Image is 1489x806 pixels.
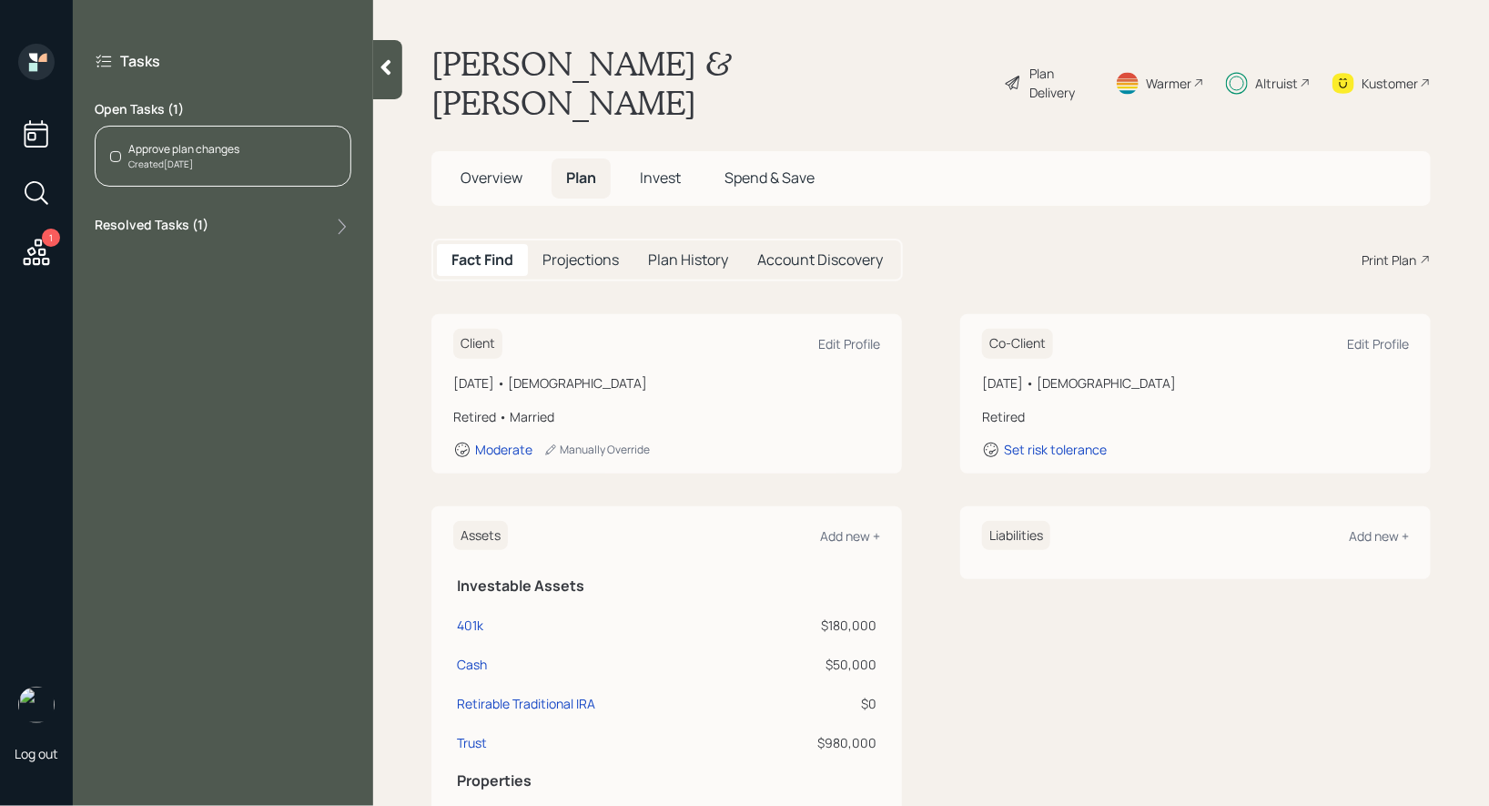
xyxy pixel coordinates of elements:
span: Spend & Save [724,168,815,188]
div: [DATE] • [DEMOGRAPHIC_DATA] [453,373,880,393]
h6: Co-Client [982,329,1053,359]
div: Altruist [1255,74,1298,93]
label: Resolved Tasks ( 1 ) [95,216,208,238]
label: Tasks [120,51,160,71]
div: Trust [457,733,487,752]
span: Plan [566,168,596,188]
div: Manually Override [543,442,650,457]
div: Print Plan [1362,250,1416,270]
div: Add new + [820,527,880,545]
div: Cash [457,655,487,674]
div: 1 [42,229,60,247]
div: Retired [982,407,1409,426]
div: Approve plan changes [128,141,239,158]
h5: Account Discovery [757,251,883,269]
div: Set risk tolerance [1004,441,1107,458]
h6: Client [453,329,502,359]
div: Moderate [475,441,532,458]
div: $50,000 [750,655,876,674]
div: [DATE] • [DEMOGRAPHIC_DATA] [982,373,1409,393]
h5: Plan History [648,251,728,269]
div: Plan Delivery [1030,64,1093,102]
div: $0 [750,694,876,713]
div: Edit Profile [1347,335,1409,352]
h5: Properties [457,772,876,790]
span: Overview [461,168,522,188]
span: Invest [640,168,681,188]
h6: Assets [453,521,508,551]
div: Add new + [1349,527,1409,545]
h5: Investable Assets [457,577,876,595]
div: Edit Profile [818,335,880,352]
h5: Fact Find [451,251,513,269]
label: Open Tasks ( 1 ) [95,100,351,118]
h5: Projections [542,251,619,269]
div: Kustomer [1362,74,1418,93]
div: $180,000 [750,616,876,635]
div: Warmer [1146,74,1191,93]
div: Created [DATE] [128,158,239,171]
div: Retired • Married [453,407,880,426]
div: 401k [457,616,483,635]
img: treva-nostdahl-headshot.png [18,687,55,723]
div: $980,000 [750,733,876,752]
div: Retirable Traditional IRA [457,694,595,713]
h1: [PERSON_NAME] & [PERSON_NAME] [431,44,989,122]
div: Log out [15,745,58,762]
h6: Liabilities [982,521,1050,551]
